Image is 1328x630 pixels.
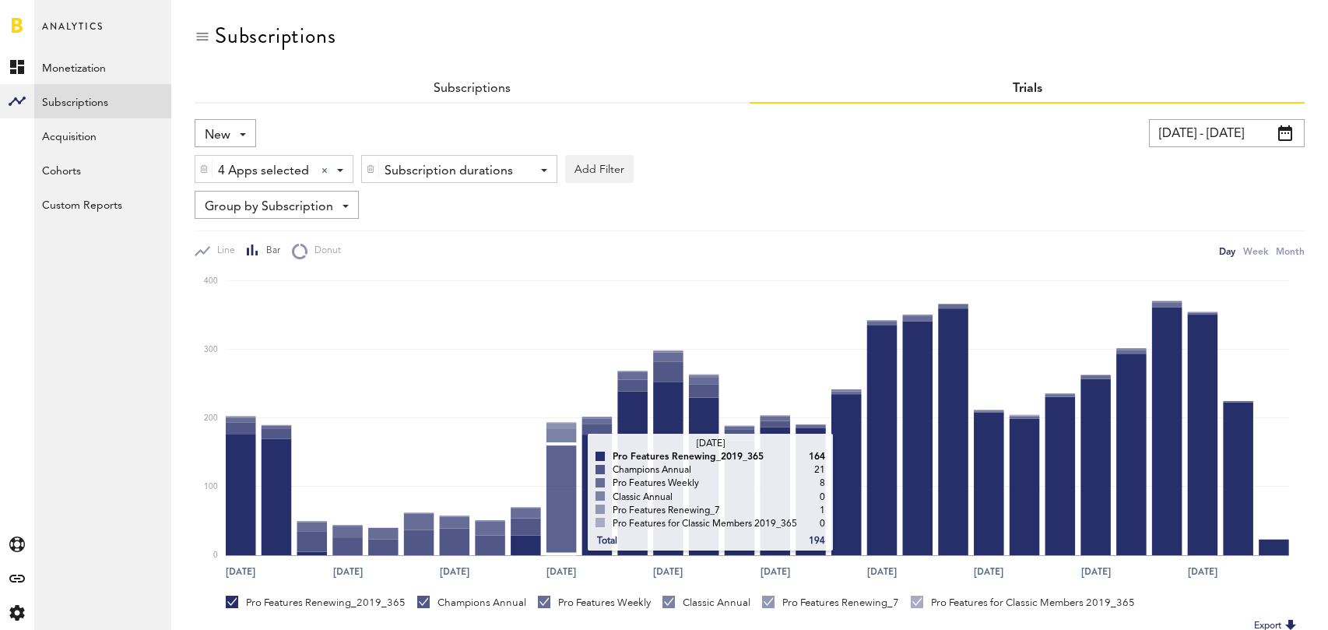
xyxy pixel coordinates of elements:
div: Pro Features Weekly [538,596,651,610]
span: Analytics [42,17,104,50]
text: [DATE] [974,565,1003,579]
img: trash_awesome_blue.svg [366,164,375,174]
span: 4 Apps selected [218,158,309,185]
text: 300 [204,346,218,354]
text: 400 [204,277,218,285]
text: [DATE] [761,565,790,579]
a: Monetization [34,50,171,84]
text: [DATE] [226,565,255,579]
a: Trials [1013,83,1042,95]
div: Delete [195,156,213,182]
div: Pro Features Renewing_7 [762,596,899,610]
text: [DATE] [653,565,683,579]
div: Day [1219,243,1235,259]
div: Subscription durations [385,158,522,185]
div: Pro Features for Classic Members 2019_365 [911,596,1135,610]
text: [DATE] [1081,565,1111,579]
div: Classic Annual [662,596,750,610]
div: Clear [321,167,328,174]
img: trash_awesome_blue.svg [199,164,209,174]
span: Line [210,245,235,258]
text: [DATE] [333,565,363,579]
text: 0 [213,551,218,559]
div: Week [1243,243,1268,259]
button: Add Filter [565,155,634,183]
div: Subscriptions [215,23,336,48]
div: Delete [362,156,379,182]
span: Bar [259,245,280,258]
text: [DATE] [867,565,897,579]
a: Acquisition [34,118,171,153]
a: Cohorts [34,153,171,187]
span: New [205,122,230,149]
text: [DATE] [1188,565,1217,579]
text: 100 [204,483,218,491]
span: Group by Subscription [205,194,333,220]
a: Subscriptions [34,84,171,118]
div: Month [1276,243,1305,259]
a: Subscriptions [434,83,511,95]
div: Champions Annual [417,596,526,610]
text: 200 [204,414,218,422]
a: Custom Reports [34,187,171,221]
div: Pro Features Renewing_2019_365 [226,596,406,610]
text: [DATE] [546,565,576,579]
text: [DATE] [440,565,469,579]
span: Donut [307,245,341,258]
